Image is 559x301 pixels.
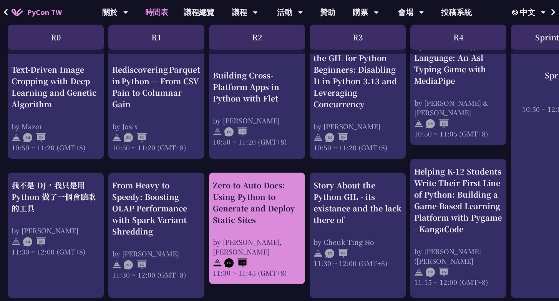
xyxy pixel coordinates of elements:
div: 10:50 ~ 11:05 (GMT+8) [414,129,503,138]
img: Locale Icon [512,10,520,15]
img: ZHEN.371966e.svg [124,133,147,142]
img: svg+xml;base64,PHN2ZyB4bWxucz0iaHR0cDovL3d3dy53My5vcmcvMjAwMC9zdmciIHdpZHRoPSIyNCIgaGVpZ2h0PSIyNC... [12,133,21,142]
div: 10:50 ~ 11:20 (GMT+8) [112,143,201,152]
img: ZHZH.38617ef.svg [23,237,46,246]
img: svg+xml;base64,PHN2ZyB4bWxucz0iaHR0cDovL3d3dy53My5vcmcvMjAwMC9zdmciIHdpZHRoPSIyNCIgaGVpZ2h0PSIyNC... [414,119,423,128]
img: ENEN.5a408d1.svg [426,268,449,277]
a: Helping K-12 Students Write Their First Line of Python: Building a Game-Based Learning Platform w... [414,166,503,291]
div: Rediscovering Parquet in Python — From CSV Pain to Columnar Gain [112,64,201,110]
a: Text-Driven Image Cropping with Deep Learning and Genetic Algorithm by Mazer 10:50 ~ 11:20 (GMT+8) [12,40,100,152]
div: 11:30 ~ 11:45 (GMT+8) [213,268,301,278]
div: by [PERSON_NAME] [12,226,100,235]
img: svg+xml;base64,PHN2ZyB4bWxucz0iaHR0cDovL3d3dy53My5vcmcvMjAwMC9zdmciIHdpZHRoPSIyNCIgaGVpZ2h0PSIyNC... [213,127,222,136]
div: R0 [8,25,104,50]
a: Story About the Python GIL - its existance and the lack there of by Cheuk Ting Ho 11:30 ~ 12:00 (... [314,180,402,291]
a: From Heavy to Speedy: Boosting OLAP Performance with Spark Variant Shredding by [PERSON_NAME] 11:... [112,180,201,291]
img: ZHEN.371966e.svg [23,133,46,142]
div: by Mazer [12,121,100,131]
img: Home icon of PyCon TW 2025 [12,8,23,16]
div: Building Cross-Platform Apps in Python with Flet [213,69,301,104]
img: svg+xml;base64,PHN2ZyB4bWxucz0iaHR0cDovL3d3dy53My5vcmcvMjAwMC9zdmciIHdpZHRoPSIyNCIgaGVpZ2h0PSIyNC... [414,268,423,277]
img: svg+xml;base64,PHN2ZyB4bWxucz0iaHR0cDovL3d3dy53My5vcmcvMjAwMC9zdmciIHdpZHRoPSIyNCIgaGVpZ2h0PSIyNC... [213,258,222,268]
div: Story About the Python GIL - its existance and the lack there of [314,180,402,226]
a: An Introduction to the GIL for Python Beginners: Disabling It in Python 3.13 and Leveraging Concu... [314,40,402,152]
div: by [PERSON_NAME] [112,249,201,258]
div: by Josix [112,121,201,131]
div: 10:50 ~ 11:20 (GMT+8) [12,143,100,152]
img: ENEN.5a408d1.svg [224,127,247,136]
div: by [PERSON_NAME] [213,115,301,125]
a: Building Cross-Platform Apps in Python with Flet by [PERSON_NAME] 10:50 ~ 11:20 (GMT+8) [213,40,301,152]
div: 10:50 ~ 11:20 (GMT+8) [213,136,301,146]
img: ZHEN.371966e.svg [124,260,147,269]
a: PyCon TW [4,3,70,22]
div: 11:30 ~ 12:00 (GMT+8) [314,258,402,268]
img: ENEN.5a408d1.svg [325,249,348,258]
div: 我不是 DJ，我只是用 Python 做了一個會聽歌的工具 [12,180,100,214]
div: R3 [310,25,406,50]
img: svg+xml;base64,PHN2ZyB4bWxucz0iaHR0cDovL3d3dy53My5vcmcvMjAwMC9zdmciIHdpZHRoPSIyNCIgaGVpZ2h0PSIyNC... [112,133,121,142]
div: 11:15 ~ 12:00 (GMT+8) [414,277,503,287]
div: R1 [108,25,204,50]
img: svg+xml;base64,PHN2ZyB4bWxucz0iaHR0cDovL3d3dy53My5vcmcvMjAwMC9zdmciIHdpZHRoPSIyNCIgaGVpZ2h0PSIyNC... [314,249,323,258]
div: by [PERSON_NAME] & [PERSON_NAME] [414,98,503,117]
div: R4 [410,25,506,50]
img: ENEN.5a408d1.svg [426,119,449,128]
div: 11:30 ~ 12:00 (GMT+8) [112,270,201,279]
a: Zero to Auto Docs: Using Python to Generate and Deploy Static Sites by [PERSON_NAME], [PERSON_NAM... [213,180,301,278]
div: Spell it with Sign Language: An Asl Typing Game with MediaPipe [414,40,503,86]
img: ENEN.5a408d1.svg [325,133,348,142]
div: by [PERSON_NAME] ([PERSON_NAME] [414,246,503,266]
div: Zero to Auto Docs: Using Python to Generate and Deploy Static Sites [213,180,301,226]
a: Spell it with Sign Language: An Asl Typing Game with MediaPipe by [PERSON_NAME] & [PERSON_NAME] 1... [414,40,503,138]
img: svg+xml;base64,PHN2ZyB4bWxucz0iaHR0cDovL3d3dy53My5vcmcvMjAwMC9zdmciIHdpZHRoPSIyNCIgaGVpZ2h0PSIyNC... [12,237,21,246]
span: PyCon TW [27,7,62,18]
div: Helping K-12 Students Write Their First Line of Python: Building a Game-Based Learning Platform w... [414,166,503,235]
div: by [PERSON_NAME], [PERSON_NAME] [213,237,301,256]
div: From Heavy to Speedy: Boosting OLAP Performance with Spark Variant Shredding [112,180,201,237]
div: by [PERSON_NAME] [314,121,402,131]
a: 我不是 DJ，我只是用 Python 做了一個會聽歌的工具 by [PERSON_NAME] 11:30 ~ 12:00 (GMT+8) [12,180,100,291]
div: by Cheuk Ting Ho [314,237,402,247]
div: 11:30 ~ 12:00 (GMT+8) [12,247,100,256]
div: 10:50 ~ 11:20 (GMT+8) [314,143,402,152]
div: Text-Driven Image Cropping with Deep Learning and Genetic Algorithm [12,64,100,110]
img: ENEN.5a408d1.svg [224,258,247,268]
div: An Introduction to the GIL for Python Beginners: Disabling It in Python 3.13 and Leveraging Concu... [314,41,402,110]
img: svg+xml;base64,PHN2ZyB4bWxucz0iaHR0cDovL3d3dy53My5vcmcvMjAwMC9zdmciIHdpZHRoPSIyNCIgaGVpZ2h0PSIyNC... [314,133,323,142]
div: R2 [209,25,305,50]
img: svg+xml;base64,PHN2ZyB4bWxucz0iaHR0cDovL3d3dy53My5vcmcvMjAwMC9zdmciIHdpZHRoPSIyNCIgaGVpZ2h0PSIyNC... [112,260,121,269]
a: Rediscovering Parquet in Python — From CSV Pain to Columnar Gain by Josix 10:50 ~ 11:20 (GMT+8) [112,40,201,152]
